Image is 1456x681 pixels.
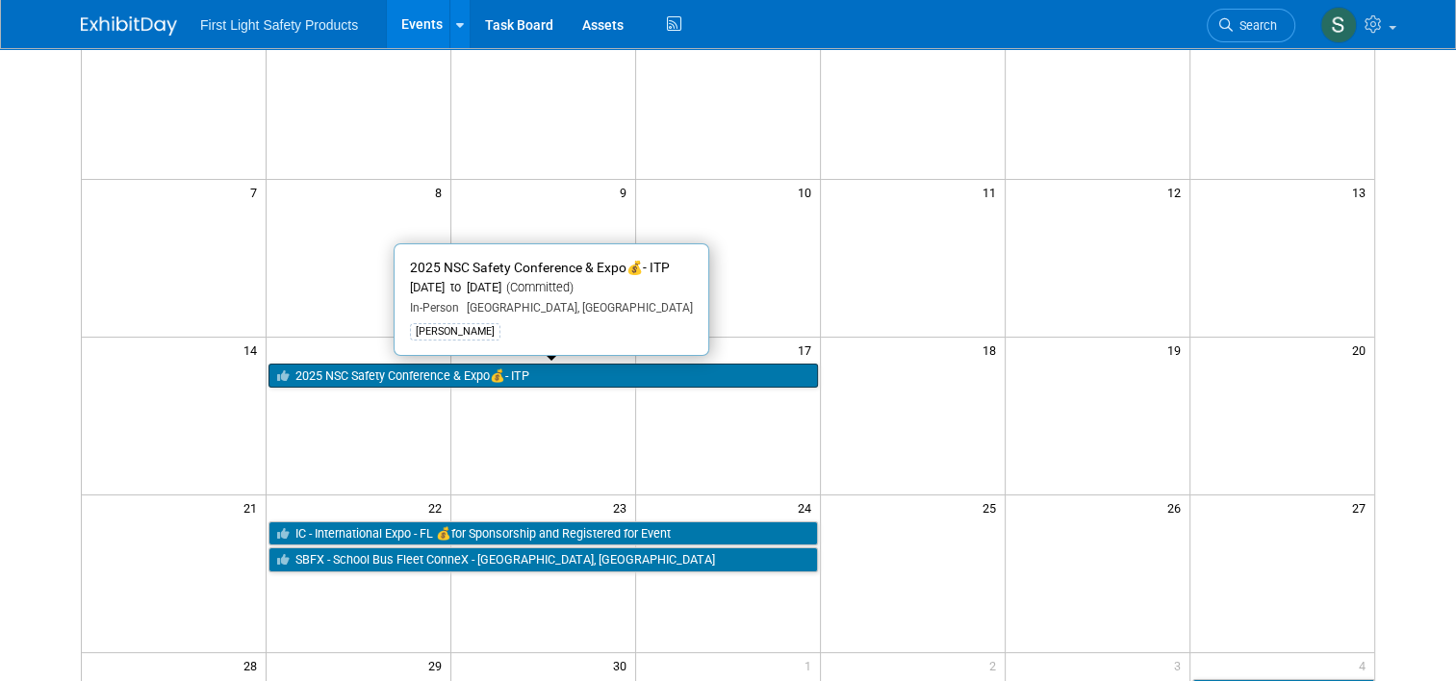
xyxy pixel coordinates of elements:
[981,495,1005,519] span: 25
[410,301,459,315] span: In-Person
[803,653,820,677] span: 1
[410,323,500,340] div: [PERSON_NAME]
[796,180,820,204] span: 10
[981,338,1005,362] span: 18
[242,338,266,362] span: 14
[426,653,450,677] span: 29
[981,180,1005,204] span: 11
[268,521,818,546] a: IC - International Expo - FL 💰for Sponsorship and Registered for Event
[268,364,818,389] a: 2025 NSC Safety Conference & Expo💰- ITP
[459,301,693,315] span: [GEOGRAPHIC_DATA], [GEOGRAPHIC_DATA]
[501,280,574,294] span: (Committed)
[1165,180,1189,204] span: 12
[618,180,635,204] span: 9
[410,280,693,296] div: [DATE] to [DATE]
[1357,653,1374,677] span: 4
[1350,180,1374,204] span: 13
[410,260,670,275] span: 2025 NSC Safety Conference & Expo💰- ITP
[242,653,266,677] span: 28
[1165,338,1189,362] span: 19
[796,495,820,519] span: 24
[987,653,1005,677] span: 2
[611,495,635,519] span: 23
[1172,653,1189,677] span: 3
[1165,495,1189,519] span: 26
[1233,18,1277,33] span: Search
[1350,338,1374,362] span: 20
[248,180,266,204] span: 7
[1207,9,1295,42] a: Search
[200,17,358,33] span: First Light Safety Products
[268,547,818,572] a: SBFX - School Bus Fleet ConneX - [GEOGRAPHIC_DATA], [GEOGRAPHIC_DATA]
[242,495,266,519] span: 21
[433,180,450,204] span: 8
[1320,7,1357,43] img: Steph Willemsen
[81,16,177,36] img: ExhibitDay
[796,338,820,362] span: 17
[426,495,450,519] span: 22
[611,653,635,677] span: 30
[1350,495,1374,519] span: 27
